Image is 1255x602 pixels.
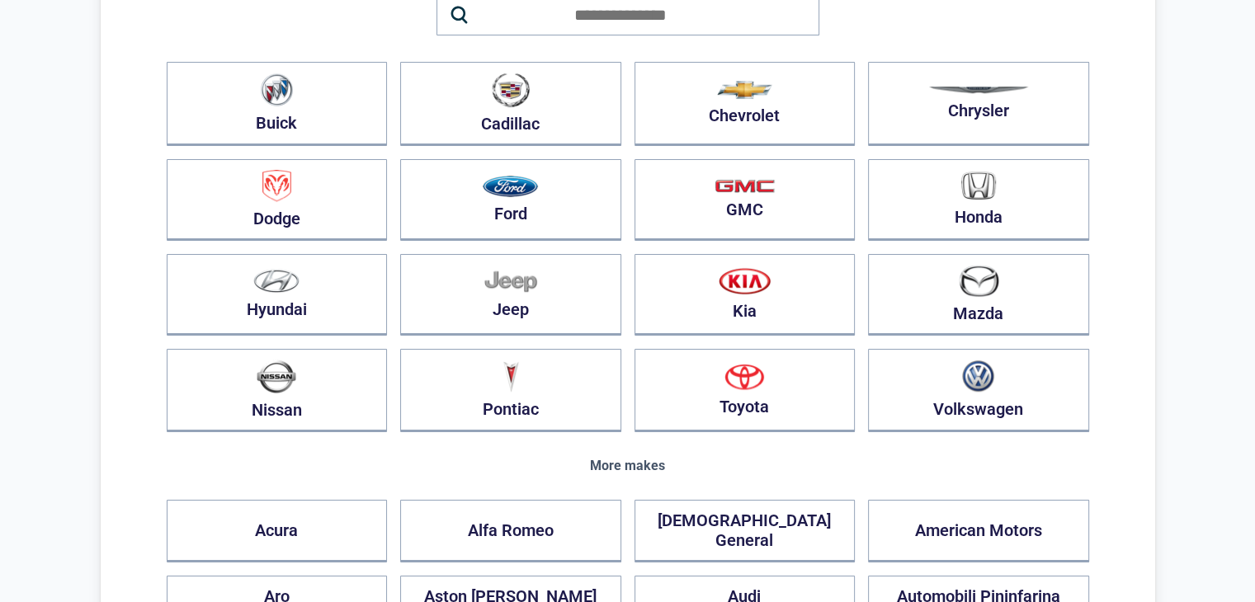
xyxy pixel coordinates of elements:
[167,349,388,432] button: Nissan
[635,254,856,336] button: Kia
[167,254,388,336] button: Hyundai
[635,349,856,432] button: Toyota
[868,500,1089,562] button: American Motors
[400,349,621,432] button: Pontiac
[635,62,856,146] button: Chevrolet
[868,62,1089,146] button: Chrysler
[400,254,621,336] button: Jeep
[868,349,1089,432] button: Volkswagen
[635,500,856,562] button: [DEMOGRAPHIC_DATA] General
[400,62,621,146] button: Cadillac
[400,500,621,562] button: Alfa Romeo
[868,159,1089,241] button: Honda
[868,254,1089,336] button: Mazda
[167,500,388,562] button: Acura
[167,159,388,241] button: Dodge
[635,159,856,241] button: GMC
[400,159,621,241] button: Ford
[167,62,388,146] button: Buick
[167,459,1089,473] div: More makes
